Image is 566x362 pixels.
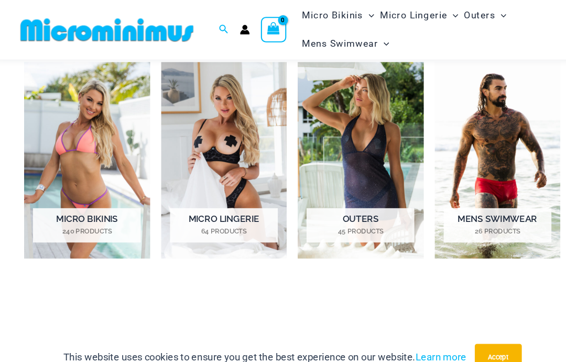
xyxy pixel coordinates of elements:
a: Visit product category Micro Lingerie [159,59,278,246]
mark: 45 Products [297,215,399,225]
a: View Shopping Cart, empty [253,16,277,40]
a: OutersMenu ToggleMenu Toggle [443,2,488,28]
h2: Mens Swimwear [427,198,529,230]
img: Micro Bikinis [29,59,148,246]
mark: 26 Products [427,215,529,225]
button: Accept [456,326,500,352]
span: Menu Toggle [430,2,440,28]
p: This website uses cookies to ensure you get the best experience on our website. [66,331,448,347]
span: Menu Toggle [364,28,375,55]
img: Micro Lingerie [159,59,278,246]
a: Visit product category Mens Swimwear [418,59,538,246]
h2: Outers [297,198,399,230]
h2: Micro Bikinis [37,198,139,230]
iframe: TrustedSite Certified [29,273,537,352]
span: Menu Toggle [475,2,486,28]
span: Outers [445,2,475,28]
a: Visit product category Outers [288,59,408,246]
a: Mens SwimwearMenu ToggleMenu Toggle [289,28,377,55]
a: Visit product category Micro Bikinis [29,59,148,246]
mark: 240 Products [37,215,139,225]
a: Search icon link [213,22,223,35]
a: Micro BikinisMenu ToggleMenu Toggle [289,2,363,28]
span: Micro Bikinis [292,2,350,28]
h2: Micro Lingerie [167,198,269,230]
img: Mens Swimwear [418,59,538,246]
img: Outers [288,59,408,246]
a: Micro LingerieMenu ToggleMenu Toggle [363,2,443,28]
a: Learn more [400,333,448,344]
span: Menu Toggle [350,2,361,28]
mark: 64 Products [167,215,269,225]
span: Micro Lingerie [366,2,430,28]
img: MM SHOP LOGO FLAT [21,17,193,40]
span: Mens Swimwear [292,28,364,55]
a: Account icon link [233,24,243,33]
